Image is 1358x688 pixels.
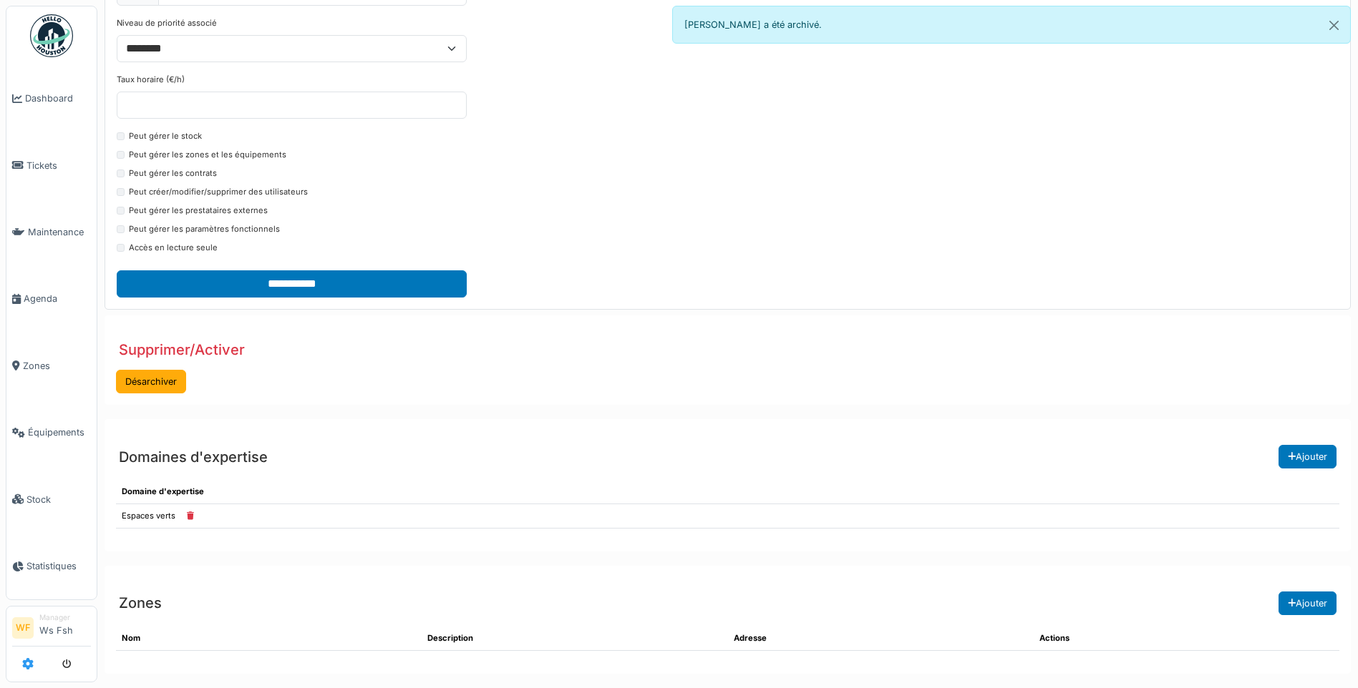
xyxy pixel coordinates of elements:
[6,265,97,332] a: Agenda
[28,225,91,239] span: Maintenance
[6,65,97,132] a: Dashboard
[12,617,34,639] li: WF
[116,480,1339,503] th: Domaine d'expertise
[6,466,97,532] a: Stock
[119,448,268,466] h3: Domaines d'expertise
[117,17,217,29] label: Niveau de priorité associé
[26,159,91,172] span: Tickets
[129,205,268,217] label: Peut gérer les prestataires externes
[1318,6,1350,44] button: Close
[26,493,91,506] span: Stock
[119,341,245,358] h3: Supprimer/Activer
[23,359,91,373] span: Zones
[6,533,97,599] a: Statistiques
[129,186,308,198] label: Peut créer/modifier/supprimer des utilisateurs
[26,559,91,573] span: Statistiques
[12,612,91,647] a: WF ManagerWs Fsh
[129,167,217,180] label: Peut gérer les contrats
[672,6,1352,44] div: [PERSON_NAME] a été archivé.
[129,130,202,142] label: Peut gérer le stock
[116,626,422,650] th: Nom
[116,503,1339,528] td: Espaces verts
[25,92,91,105] span: Dashboard
[24,292,91,305] span: Agenda
[119,594,162,611] h3: Zones
[6,333,97,399] a: Zones
[1034,626,1339,650] th: Actions
[6,399,97,466] a: Équipements
[6,132,97,198] a: Tickets
[39,612,91,623] div: Manager
[117,74,185,86] label: Taux horaire (€/h)
[728,626,1034,650] th: Adresse
[28,426,91,439] span: Équipements
[39,612,91,643] li: Ws Fsh
[1279,445,1337,468] button: Ajouter
[1279,591,1337,615] button: Ajouter
[6,199,97,265] a: Maintenance
[30,14,73,57] img: Badge_color-CXgf-gQk.svg
[116,370,186,393] button: Désarchiver
[422,626,727,650] th: Description
[129,223,280,235] label: Peut gérer les paramètres fonctionnels
[129,242,218,254] label: Accès en lecture seule
[129,149,286,161] label: Peut gérer les zones et les équipements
